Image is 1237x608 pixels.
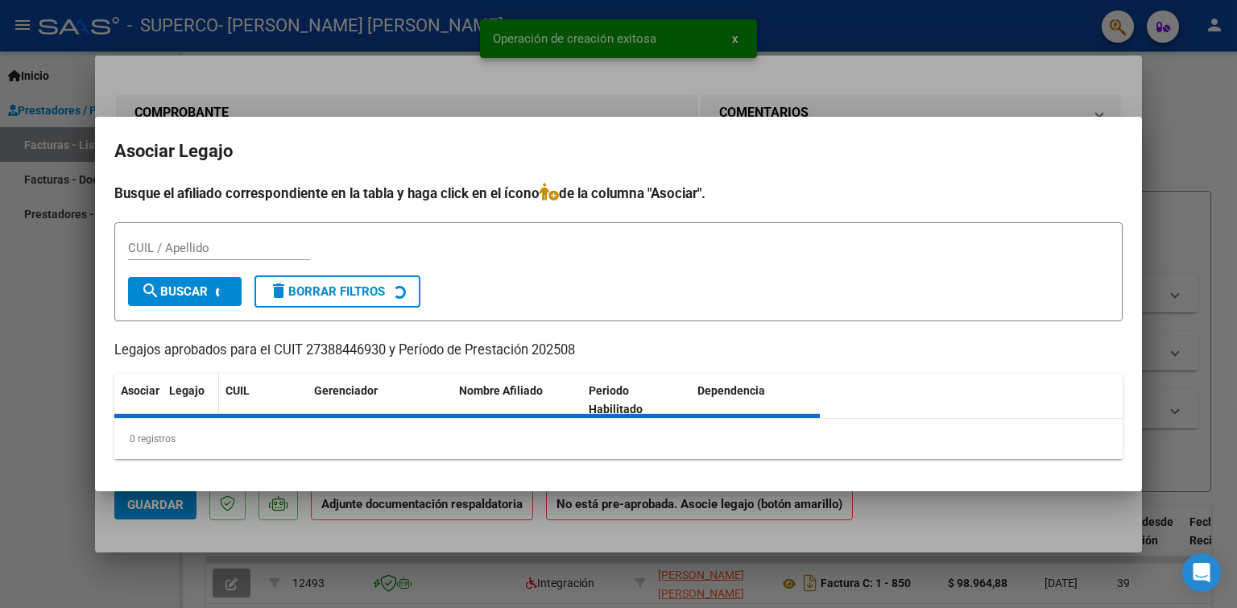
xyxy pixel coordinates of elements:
[269,281,288,300] mat-icon: delete
[453,374,582,427] datatable-header-cell: Nombre Afiliado
[459,384,543,397] span: Nombre Afiliado
[254,275,420,308] button: Borrar Filtros
[169,384,205,397] span: Legajo
[163,374,219,427] datatable-header-cell: Legajo
[114,136,1123,167] h2: Asociar Legajo
[308,374,453,427] datatable-header-cell: Gerenciador
[114,341,1123,361] p: Legajos aprobados para el CUIT 27388446930 y Período de Prestación 202508
[269,284,385,299] span: Borrar Filtros
[1182,553,1221,592] div: Open Intercom Messenger
[697,384,765,397] span: Dependencia
[114,374,163,427] datatable-header-cell: Asociar
[225,384,250,397] span: CUIL
[114,183,1123,204] h4: Busque el afiliado correspondiente en la tabla y haga click en el ícono de la columna "Asociar".
[141,284,208,299] span: Buscar
[219,374,308,427] datatable-header-cell: CUIL
[691,374,821,427] datatable-header-cell: Dependencia
[314,384,378,397] span: Gerenciador
[582,374,691,427] datatable-header-cell: Periodo Habilitado
[128,277,242,306] button: Buscar
[121,384,159,397] span: Asociar
[589,384,643,416] span: Periodo Habilitado
[114,419,1123,459] div: 0 registros
[141,281,160,300] mat-icon: search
